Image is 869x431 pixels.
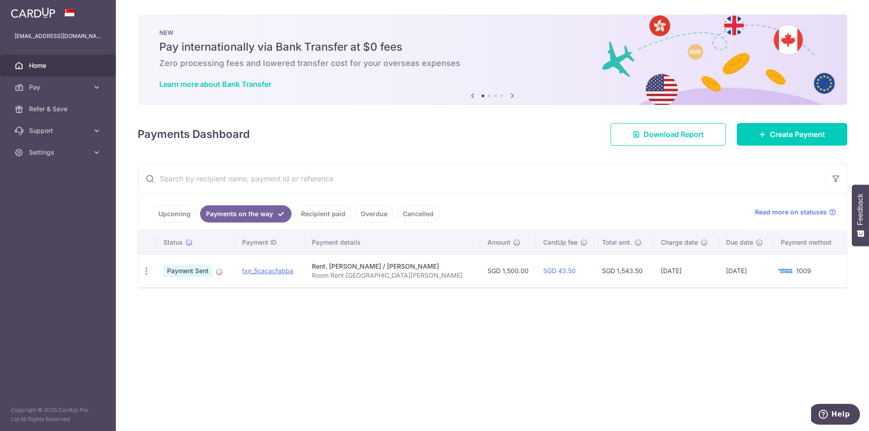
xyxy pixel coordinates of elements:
a: Download Report [611,123,726,146]
span: Due date [726,238,753,247]
h4: Payments Dashboard [138,126,250,142]
span: Amount [487,238,511,247]
a: Payments on the way [200,205,291,223]
a: Cancelled [397,205,439,223]
img: CardUp [11,7,55,18]
span: Status [163,238,183,247]
span: Pay [29,83,89,92]
h5: Pay internationally via Bank Transfer at $0 fees [159,40,826,54]
th: Payment details [305,231,480,254]
div: Rent. [PERSON_NAME] / [PERSON_NAME] [312,262,473,271]
input: Search by recipient name, payment id or reference [138,164,825,193]
a: Learn more about Bank Transfer [159,80,271,89]
td: [DATE] [719,254,774,287]
a: Upcoming [153,205,196,223]
button: Feedback - Show survey [852,185,869,246]
a: SGD 43.50 [543,267,576,275]
a: Recipient paid [295,205,351,223]
span: Settings [29,148,89,157]
span: CardUp fee [543,238,578,247]
h6: Zero processing fees and lowered transfer cost for your overseas expenses [159,58,826,69]
td: SGD 1,500.00 [480,254,536,287]
span: Support [29,126,89,135]
p: Room Rent [GEOGRAPHIC_DATA][PERSON_NAME] [312,271,473,280]
th: Payment ID [235,231,305,254]
td: [DATE] [654,254,719,287]
iframe: Opens a widget where you can find more information [811,404,860,426]
a: Read more on statuses [755,208,836,217]
p: NEW [159,29,826,36]
span: Refer & Save [29,104,89,114]
span: Home [29,61,89,70]
img: Bank Card [776,265,794,276]
span: Total amt. [602,238,632,247]
span: Charge date [661,238,698,247]
span: Download Report [644,129,704,140]
a: txn_5cacacfabba [242,267,293,275]
a: Create Payment [737,123,847,146]
th: Payment method [774,231,847,254]
a: Overdue [355,205,393,223]
span: Feedback [856,194,864,225]
p: [EMAIL_ADDRESS][DOMAIN_NAME] [14,32,101,41]
span: Read more on statuses [755,208,827,217]
span: Create Payment [770,129,825,140]
span: 1009 [796,267,811,275]
img: Bank transfer banner [138,14,847,105]
span: Payment Sent [163,265,212,277]
td: SGD 1,543.50 [595,254,654,287]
